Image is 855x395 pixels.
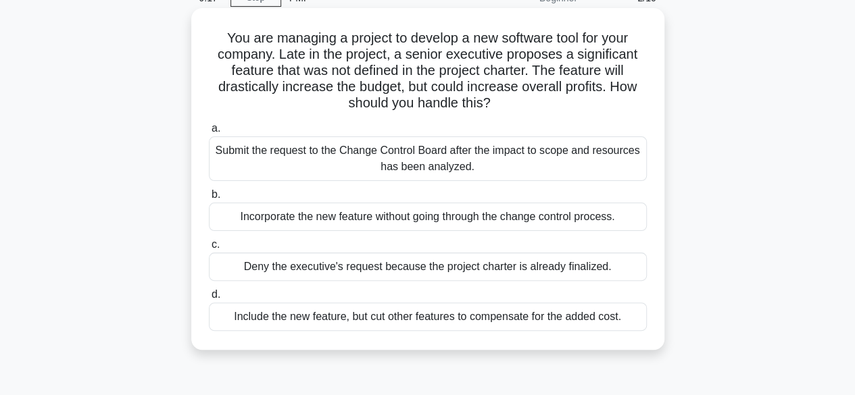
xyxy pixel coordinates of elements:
span: c. [212,238,220,250]
span: d. [212,288,220,300]
div: Submit the request to the Change Control Board after the impact to scope and resources has been a... [209,136,647,181]
span: a. [212,122,220,134]
div: Incorporate the new feature without going through the change control process. [209,203,647,231]
div: Include the new feature, but cut other features to compensate for the added cost. [209,302,647,331]
h5: You are managing a project to develop a new software tool for your company. Late in the project, ... [207,30,648,112]
div: Deny the executive's request because the project charter is already finalized. [209,253,647,281]
span: b. [212,188,220,200]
